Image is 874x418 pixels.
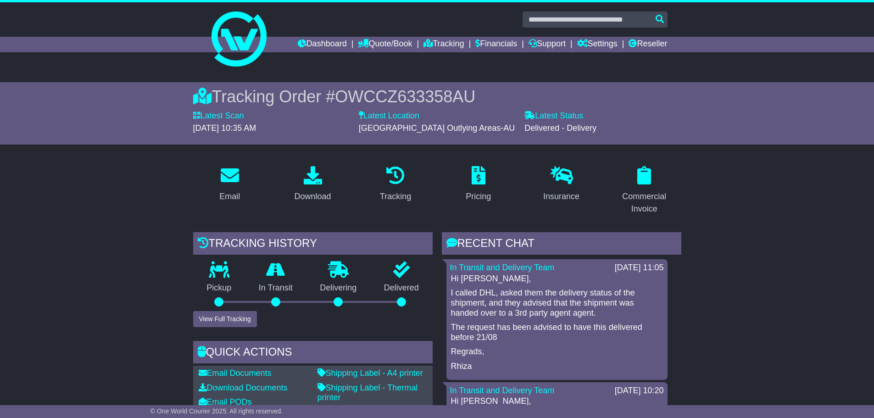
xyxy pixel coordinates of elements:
[317,368,423,378] a: Shipping Label - A4 printer
[199,383,288,392] a: Download Documents
[451,396,663,407] p: Hi [PERSON_NAME],
[380,190,411,203] div: Tracking
[374,163,417,206] a: Tracking
[615,386,664,396] div: [DATE] 10:20
[150,407,283,415] span: © One World Courier 2025. All rights reserved.
[317,383,418,402] a: Shipping Label - Thermal printer
[193,283,245,293] p: Pickup
[193,232,433,257] div: Tracking history
[524,111,583,121] label: Latest Status
[288,163,337,206] a: Download
[193,311,257,327] button: View Full Tracking
[335,87,475,106] span: OWCCZ633358AU
[451,323,663,342] p: The request has been advised to have this delivered before 21/08
[460,163,497,206] a: Pricing
[298,37,347,52] a: Dashboard
[451,347,663,357] p: Regrads,
[615,263,664,273] div: [DATE] 11:05
[524,123,596,133] span: Delivered - Delivery
[577,37,618,52] a: Settings
[607,163,681,218] a: Commercial Invoice
[451,288,663,318] p: I called DHL, asked them the delivery status of the shipment, and they advised that the shipment ...
[213,163,246,206] a: Email
[466,190,491,203] div: Pricing
[245,283,306,293] p: In Transit
[537,163,585,206] a: Insurance
[629,37,667,52] a: Reseller
[359,111,419,121] label: Latest Location
[199,368,272,378] a: Email Documents
[613,190,675,215] div: Commercial Invoice
[199,397,252,407] a: Email PODs
[219,190,240,203] div: Email
[475,37,517,52] a: Financials
[529,37,566,52] a: Support
[451,362,663,372] p: Rhiza
[359,123,515,133] span: [GEOGRAPHIC_DATA] Outlying Areas-AU
[543,190,579,203] div: Insurance
[294,190,331,203] div: Download
[370,283,433,293] p: Delivered
[451,274,663,284] p: Hi [PERSON_NAME],
[450,263,555,272] a: In Transit and Delivery Team
[193,341,433,366] div: Quick Actions
[442,232,681,257] div: RECENT CHAT
[450,386,555,395] a: In Transit and Delivery Team
[193,87,681,106] div: Tracking Order #
[358,37,412,52] a: Quote/Book
[193,111,244,121] label: Latest Scan
[423,37,464,52] a: Tracking
[306,283,371,293] p: Delivering
[193,123,256,133] span: [DATE] 10:35 AM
